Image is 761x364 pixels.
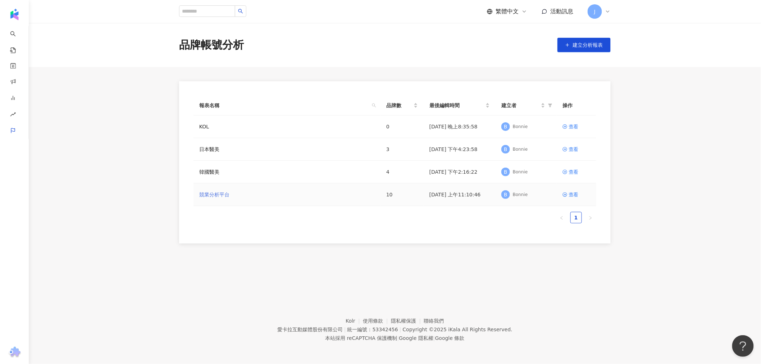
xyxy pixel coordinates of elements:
[556,212,568,223] button: left
[380,161,424,183] td: 4
[569,145,579,153] div: 查看
[562,168,591,176] a: 查看
[562,191,591,199] a: 查看
[424,318,444,324] a: 聯絡我們
[570,212,582,223] li: 1
[10,26,24,54] a: search
[433,335,435,341] span: |
[199,101,369,109] span: 報表名稱
[346,318,363,324] a: Kolr
[594,8,596,15] span: J
[585,212,596,223] button: right
[513,124,528,130] div: Bonnie
[548,103,552,108] span: filter
[501,101,539,109] span: 建立者
[199,123,209,131] a: KOL
[550,8,573,15] span: 活動訊息
[372,103,376,108] span: search
[588,216,593,220] span: right
[571,212,582,223] a: 1
[504,123,507,131] span: B
[399,335,433,341] a: Google 隱私權
[513,192,528,198] div: Bonnie
[347,327,398,332] div: 統一編號：53342456
[557,38,611,52] button: 建立分析報表
[199,191,229,199] a: 競業分析平台
[429,101,484,109] span: 最後編輯時間
[8,347,22,358] img: chrome extension
[370,100,378,111] span: search
[513,146,528,153] div: Bonnie
[562,123,591,131] a: 查看
[424,96,496,115] th: 最後編輯時間
[325,334,464,342] span: 本站採用 reCAPTCHA 保護機制
[732,335,754,357] iframe: Help Scout Beacon - Open
[400,327,401,332] span: |
[560,216,564,220] span: left
[496,96,557,115] th: 建立者
[569,123,579,131] div: 查看
[504,191,507,199] span: B
[380,115,424,138] td: 0
[380,183,424,206] td: 10
[547,100,554,111] span: filter
[386,101,412,109] span: 品牌數
[448,327,461,332] a: iKala
[557,96,596,115] th: 操作
[380,138,424,161] td: 3
[513,169,528,175] div: Bonnie
[391,318,424,324] a: 隱私權保護
[504,145,507,153] span: B
[569,168,579,176] div: 查看
[424,183,496,206] td: [DATE] 上午11:10:46
[424,115,496,138] td: [DATE] 晚上8:35:58
[424,138,496,161] td: [DATE] 下午4:23:58
[10,107,16,123] span: rise
[573,42,603,48] span: 建立分析報表
[380,96,424,115] th: 品牌數
[238,9,243,14] span: search
[435,335,465,341] a: Google 條款
[363,318,391,324] a: 使用條款
[504,168,507,176] span: B
[179,37,244,53] div: 品牌帳號分析
[424,161,496,183] td: [DATE] 下午2:16:22
[199,145,219,153] a: 日本醫美
[344,327,346,332] span: |
[403,327,512,332] div: Copyright © 2025 All Rights Reserved.
[277,327,343,332] div: 愛卡拉互動媒體股份有限公司
[397,335,399,341] span: |
[199,168,219,176] a: 韓國醫美
[585,212,596,223] li: Next Page
[569,191,579,199] div: 查看
[496,8,519,15] span: 繁體中文
[9,9,20,20] img: logo icon
[556,212,568,223] li: Previous Page
[562,145,591,153] a: 查看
